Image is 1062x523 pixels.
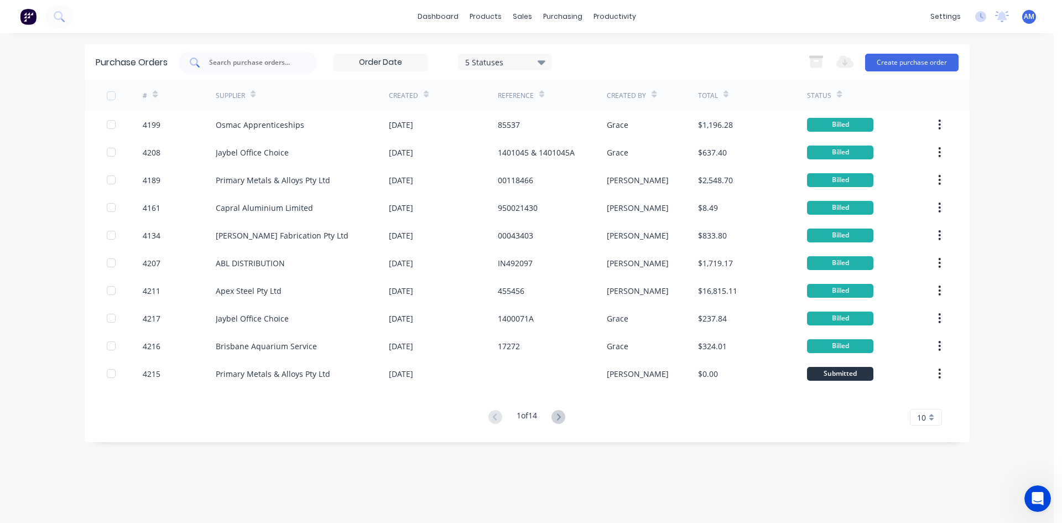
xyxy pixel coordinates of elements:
[498,340,520,352] div: 17272
[607,230,669,241] div: [PERSON_NAME]
[389,257,413,269] div: [DATE]
[807,312,873,325] div: Billed
[807,118,873,132] div: Billed
[334,54,427,71] input: Order Date
[517,410,537,426] div: 1 of 14
[216,340,317,352] div: Brisbane Aquarium Service
[143,313,160,324] div: 4217
[216,230,348,241] div: [PERSON_NAME] Fabrication Pty Ltd
[498,230,533,241] div: 00043403
[389,340,413,352] div: [DATE]
[698,174,733,186] div: $2,548.70
[216,91,245,101] div: Supplier
[607,313,628,324] div: Grace
[698,202,718,214] div: $8.49
[607,119,628,131] div: Grace
[389,313,413,324] div: [DATE]
[143,147,160,158] div: 4208
[498,119,520,131] div: 85537
[807,91,831,101] div: Status
[216,257,285,269] div: ABL DISTRIBUTION
[607,257,669,269] div: [PERSON_NAME]
[807,256,873,270] div: Billed
[698,257,733,269] div: $1,719.17
[698,313,727,324] div: $237.84
[698,91,718,101] div: Total
[925,8,966,25] div: settings
[607,147,628,158] div: Grace
[607,174,669,186] div: [PERSON_NAME]
[807,229,873,242] div: Billed
[412,8,464,25] a: dashboard
[389,147,413,158] div: [DATE]
[807,284,873,298] div: Billed
[389,91,418,101] div: Created
[538,8,588,25] div: purchasing
[498,285,524,297] div: 455456
[96,56,168,69] div: Purchase Orders
[498,91,534,101] div: Reference
[698,119,733,131] div: $1,196.28
[143,119,160,131] div: 4199
[216,368,330,380] div: Primary Metals & Alloys Pty Ltd
[389,202,413,214] div: [DATE]
[143,91,147,101] div: #
[917,412,926,423] span: 10
[143,174,160,186] div: 4189
[698,147,727,158] div: $637.40
[389,174,413,186] div: [DATE]
[216,147,289,158] div: Jaybel Office Choice
[143,340,160,352] div: 4216
[143,257,160,269] div: 4207
[216,202,313,214] div: Capral Aluminium Limited
[507,8,538,25] div: sales
[143,202,160,214] div: 4161
[807,339,873,353] div: Billed
[607,91,646,101] div: Created By
[20,8,37,25] img: Factory
[807,146,873,159] div: Billed
[607,340,628,352] div: Grace
[607,202,669,214] div: [PERSON_NAME]
[1024,485,1051,512] iframe: Intercom live chat
[216,313,289,324] div: Jaybel Office Choice
[498,174,533,186] div: 00118466
[698,340,727,352] div: $324.01
[698,285,737,297] div: $16,815.11
[698,368,718,380] div: $0.00
[498,313,534,324] div: 1400071A
[498,257,533,269] div: IN492097
[216,174,330,186] div: Primary Metals & Alloys Pty Ltd
[698,230,727,241] div: $833.80
[807,201,873,215] div: Billed
[143,285,160,297] div: 4211
[389,230,413,241] div: [DATE]
[498,147,575,158] div: 1401045 & 1401045A
[607,285,669,297] div: [PERSON_NAME]
[807,173,873,187] div: Billed
[807,367,873,381] div: Submitted
[216,285,282,297] div: Apex Steel Pty Ltd
[465,56,544,68] div: 5 Statuses
[588,8,642,25] div: productivity
[389,285,413,297] div: [DATE]
[143,230,160,241] div: 4134
[389,119,413,131] div: [DATE]
[607,368,669,380] div: [PERSON_NAME]
[143,368,160,380] div: 4215
[389,368,413,380] div: [DATE]
[1024,12,1034,22] span: AM
[464,8,507,25] div: products
[216,119,304,131] div: Osmac Apprenticeships
[208,57,300,68] input: Search purchase orders...
[498,202,538,214] div: 950021430
[865,54,959,71] button: Create purchase order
